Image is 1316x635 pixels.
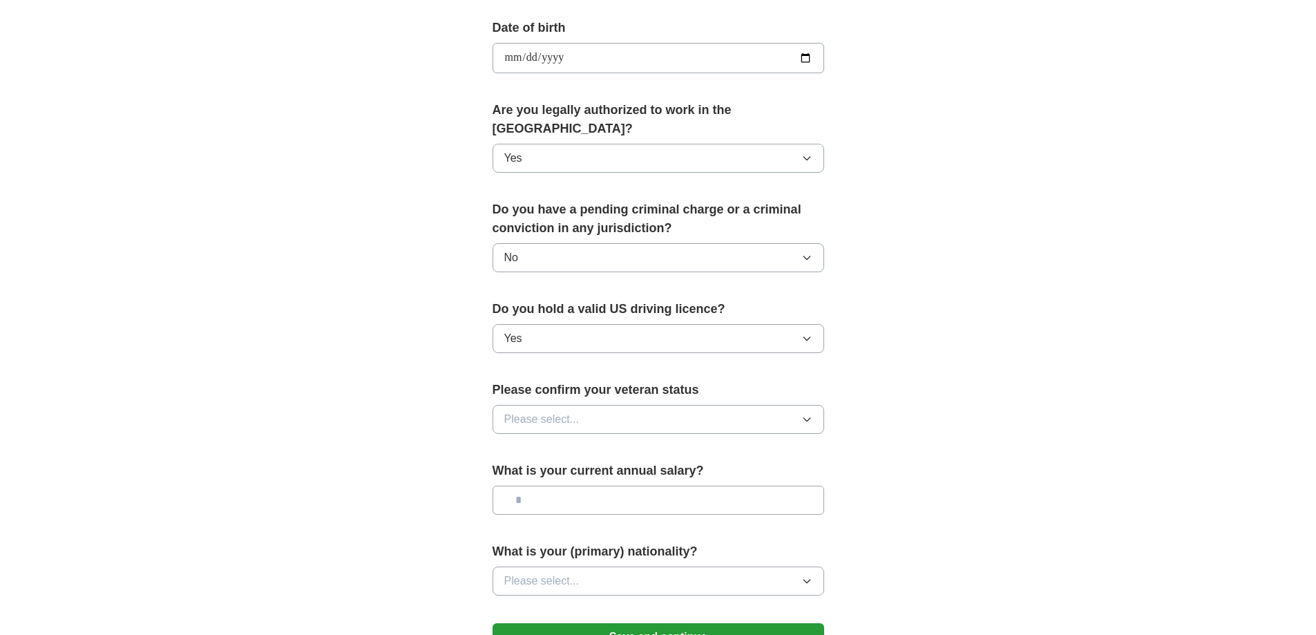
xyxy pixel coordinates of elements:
label: Date of birth [493,19,824,37]
span: Yes [504,330,522,347]
button: Yes [493,144,824,173]
button: Please select... [493,405,824,434]
button: Please select... [493,567,824,596]
button: Yes [493,324,824,353]
label: What is your current annual salary? [493,462,824,480]
span: Please select... [504,411,580,428]
button: No [493,243,824,272]
label: Do you hold a valid US driving licence? [493,300,824,319]
span: Yes [504,150,522,167]
label: Are you legally authorized to work in the [GEOGRAPHIC_DATA]? [493,101,824,138]
span: No [504,249,518,266]
label: Please confirm your veteran status [493,381,824,399]
label: What is your (primary) nationality? [493,542,824,561]
span: Please select... [504,573,580,589]
label: Do you have a pending criminal charge or a criminal conviction in any jurisdiction? [493,200,824,238]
